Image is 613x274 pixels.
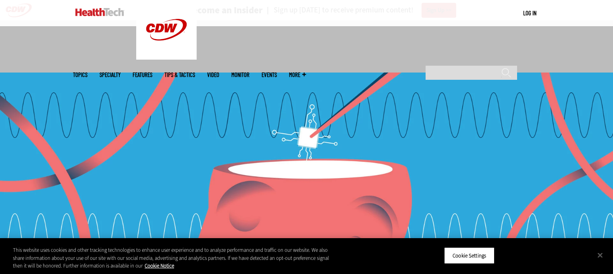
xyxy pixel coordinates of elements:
[133,72,152,78] a: Features
[523,9,536,17] a: Log in
[231,72,249,78] a: MonITor
[444,247,495,264] button: Cookie Settings
[13,246,337,270] div: This website uses cookies and other tracking technologies to enhance user experience and to analy...
[591,246,609,264] button: Close
[164,72,195,78] a: Tips & Tactics
[136,53,197,62] a: CDW
[73,72,87,78] span: Topics
[207,72,219,78] a: Video
[262,72,277,78] a: Events
[145,262,174,269] a: More information about your privacy
[523,9,536,17] div: User menu
[100,72,121,78] span: Specialty
[75,8,124,16] img: Home
[289,72,306,78] span: More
